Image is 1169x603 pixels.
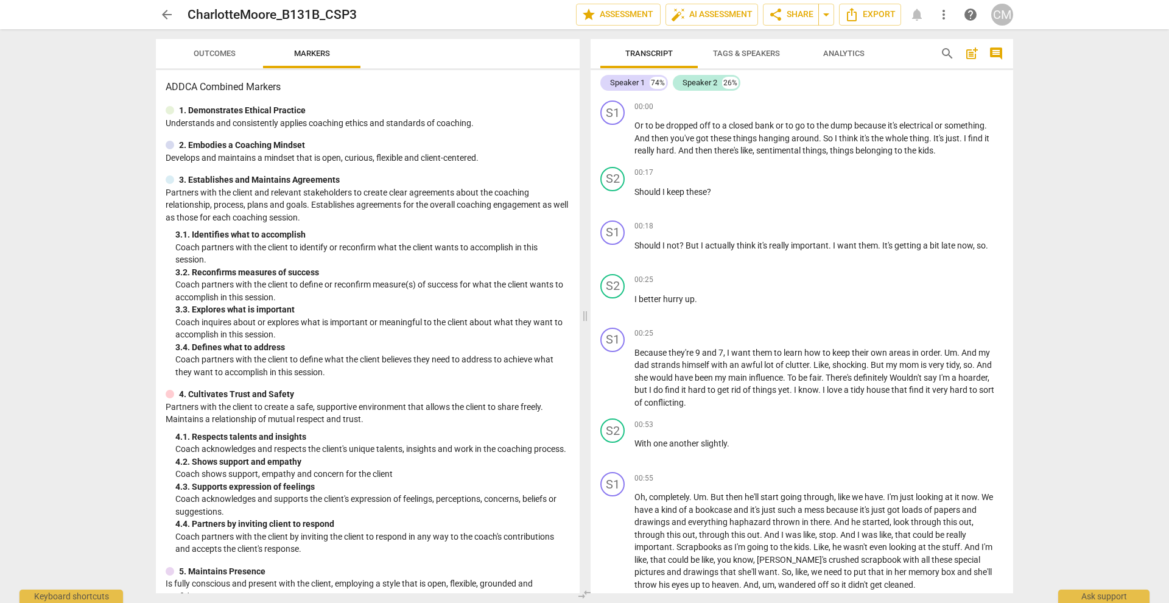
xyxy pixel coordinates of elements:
[681,385,688,395] span: it
[961,492,977,502] span: now
[753,385,778,395] span: things
[600,472,625,496] div: Change speaker
[693,492,706,502] span: Um
[651,133,670,143] span: then
[634,294,639,304] span: I
[785,121,795,130] span: to
[737,241,757,250] span: think
[650,77,666,89] div: 74%
[791,241,829,250] span: important
[978,348,990,358] span: my
[891,385,909,395] span: that
[887,492,900,502] span: I'm
[832,360,866,370] span: shocking
[776,121,785,130] span: or
[792,133,819,143] span: around
[756,146,802,155] span: sentimental
[818,4,834,26] button: Sharing summary
[900,492,916,502] span: just
[977,492,981,502] span: .
[634,348,669,358] span: Because
[714,146,740,155] span: there's
[921,348,940,358] span: order
[686,241,701,250] span: But
[769,241,791,250] span: really
[755,121,776,130] span: bank
[175,341,570,354] div: 3. 4. Defines what to address
[932,385,950,395] span: very
[175,316,570,341] p: Coach inquires about or explores what is important or meaningful to the client about what they wa...
[634,492,645,502] span: Oh
[695,348,702,358] span: 9
[670,133,696,143] span: you've
[855,146,894,155] span: belonging
[166,186,570,224] p: Partners with the client and relevant stakeholders to create clear agreements about the coaching ...
[175,468,570,481] p: Coach shows support, empathy and concern for the client
[667,187,686,197] span: keep
[639,294,663,304] span: better
[960,360,963,370] span: ,
[960,4,981,26] a: Help
[634,133,651,143] span: And
[944,121,985,130] span: something
[723,348,727,358] span: ,
[179,388,294,401] p: 4. Cultivates Trust and Safety
[645,121,655,130] span: to
[986,44,1006,63] button: Show/Hide comments
[964,133,968,143] span: I
[634,398,644,407] span: of
[912,348,921,358] span: in
[939,373,952,383] span: I'm
[294,49,330,58] span: Markers
[904,146,918,155] span: the
[179,104,306,117] p: 1. Demonstrates Ethical Practice
[866,360,871,370] span: .
[728,373,749,383] span: main
[649,385,653,395] span: I
[818,385,823,395] span: .
[826,373,854,383] span: There's
[653,385,665,395] span: do
[166,80,570,94] h3: ADDCA Combined Markers
[794,385,798,395] span: I
[717,385,731,395] span: get
[600,167,625,191] div: Change speaker
[929,133,933,143] span: .
[981,492,993,502] span: We
[667,241,679,250] span: not
[671,7,686,22] span: auto_fix_high
[941,241,957,250] span: late
[634,360,651,370] span: dad
[175,303,570,316] div: 3. 3. Explores what is important
[804,348,823,358] span: how
[899,121,935,130] span: electrical
[839,133,860,143] span: think
[175,228,570,241] div: 3. 1. Identifies what to accomplish
[179,174,340,186] p: 3. Establishes and Maintains Agreements
[634,439,653,448] span: With
[685,294,695,304] span: up
[634,241,662,250] span: Should
[989,46,1003,61] span: comment
[883,492,887,502] span: .
[683,77,717,89] div: Speaker 2
[977,241,986,250] span: so
[731,385,743,395] span: rid
[175,241,570,266] p: Coach partners with the client to identify or reconfirm what the client wants to accomplish in th...
[977,360,992,370] span: And
[674,146,678,155] span: .
[634,121,645,130] span: Or
[718,348,723,358] span: 7
[933,146,936,155] span: .
[188,7,357,23] h2: CharlotteMoore_B131B_CSP3
[175,431,570,443] div: 4. 1. Respects talents and insights
[852,492,865,502] span: we
[955,492,961,502] span: it
[924,373,939,383] span: say
[19,590,123,603] div: Keyboard shortcuts
[634,167,653,178] span: 00:17
[175,266,570,279] div: 3. 2. Reconfirms measures of success
[695,373,715,383] span: been
[962,44,981,63] button: Add summary
[973,241,977,250] span: ,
